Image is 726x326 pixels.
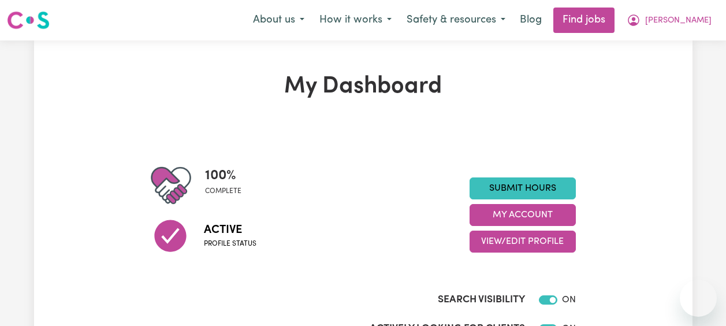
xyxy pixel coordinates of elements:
span: ON [562,295,576,305]
button: How it works [312,8,399,32]
span: Active [204,221,256,239]
span: Profile status [204,239,256,249]
a: Careseekers logo [7,7,50,34]
div: Profile completeness: 100% [205,165,251,206]
button: View/Edit Profile [470,231,576,253]
span: complete [205,186,241,197]
a: Find jobs [553,8,615,33]
label: Search Visibility [438,292,525,308]
button: My Account [619,8,719,32]
img: Careseekers logo [7,10,50,31]
button: About us [245,8,312,32]
button: Safety & resources [399,8,513,32]
button: My Account [470,204,576,226]
h1: My Dashboard [151,73,576,101]
a: Submit Hours [470,177,576,199]
span: 100 % [205,165,241,186]
a: Blog [513,8,549,33]
iframe: Button to launch messaging window [680,280,717,317]
span: [PERSON_NAME] [645,14,712,27]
